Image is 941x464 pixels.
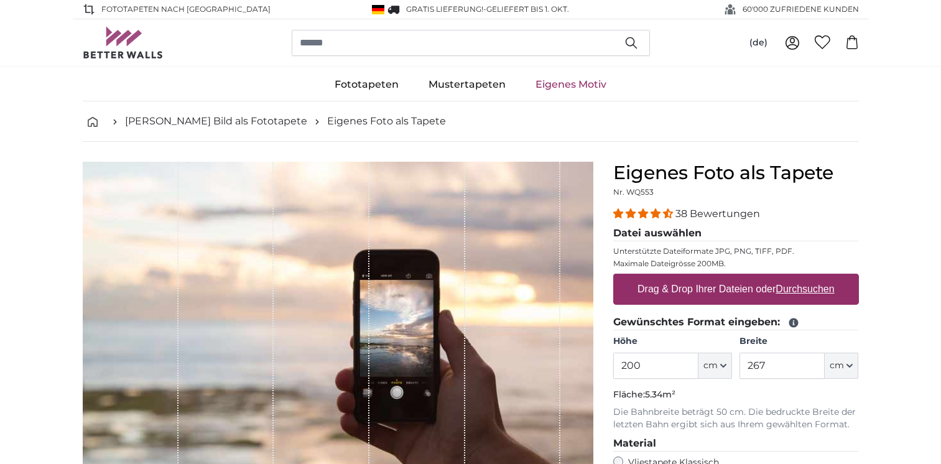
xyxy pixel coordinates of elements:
[327,114,446,129] a: Eigenes Foto als Tapete
[613,246,859,256] p: Unterstützte Dateiformate JPG, PNG, TIFF, PDF.
[703,360,718,372] span: cm
[613,162,859,184] h1: Eigenes Foto als Tapete
[613,208,675,220] span: 4.34 stars
[739,335,858,348] label: Breite
[743,4,859,15] span: 60'000 ZUFRIEDENE KUNDEN
[406,4,483,14] span: GRATIS Lieferung!
[633,277,840,302] label: Drag & Drop Ihrer Dateien oder
[645,389,675,400] span: 5.34m²
[83,27,164,58] img: Betterwalls
[776,284,834,294] u: Durchsuchen
[101,4,271,15] span: Fototapeten nach [GEOGRAPHIC_DATA]
[739,32,777,54] button: (de)
[414,68,521,101] a: Mustertapeten
[372,5,384,14] img: Deutschland
[320,68,414,101] a: Fototapeten
[613,389,859,401] p: Fläche:
[613,259,859,269] p: Maximale Dateigrösse 200MB.
[613,335,732,348] label: Höhe
[483,4,569,14] span: -
[698,353,732,379] button: cm
[613,436,859,452] legend: Material
[613,406,859,431] p: Die Bahnbreite beträgt 50 cm. Die bedruckte Breite der letzten Bahn ergibt sich aus Ihrem gewählt...
[830,360,844,372] span: cm
[613,187,654,197] span: Nr. WQ553
[83,101,859,142] nav: breadcrumbs
[486,4,569,14] span: Geliefert bis 1. Okt.
[125,114,307,129] a: [PERSON_NAME] Bild als Fototapete
[521,68,621,101] a: Eigenes Motiv
[613,315,859,330] legend: Gewünschtes Format eingeben:
[613,226,859,241] legend: Datei auswählen
[675,208,760,220] span: 38 Bewertungen
[825,353,858,379] button: cm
